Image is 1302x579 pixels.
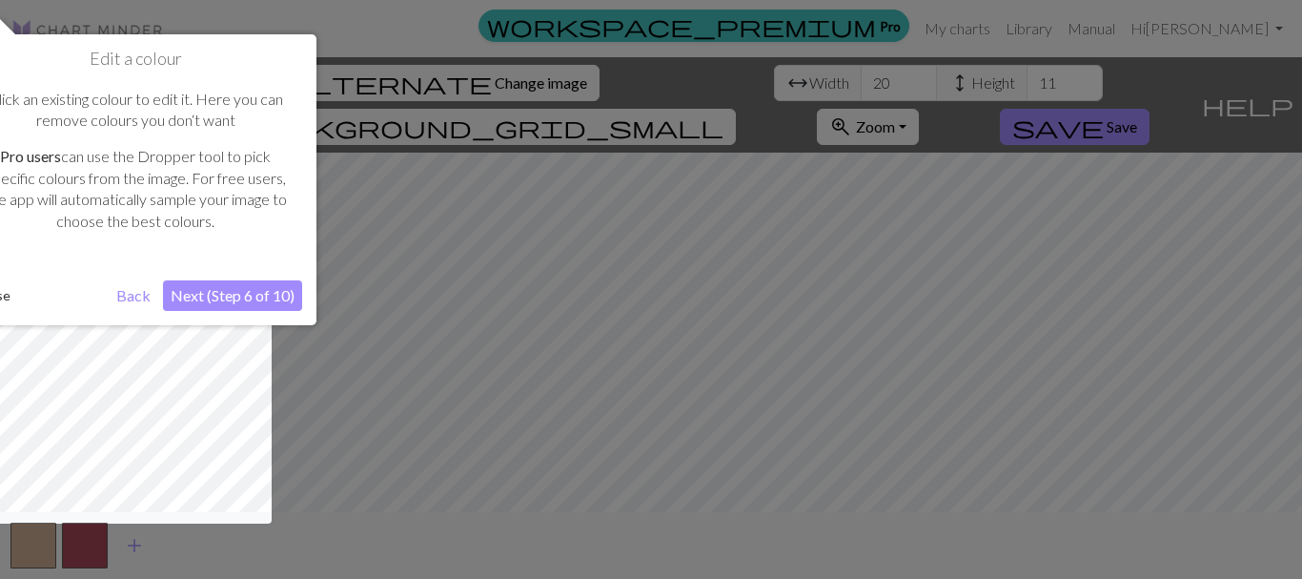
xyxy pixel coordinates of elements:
[109,280,158,311] button: Back
[163,280,302,311] button: Next (Step 6 of 10)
